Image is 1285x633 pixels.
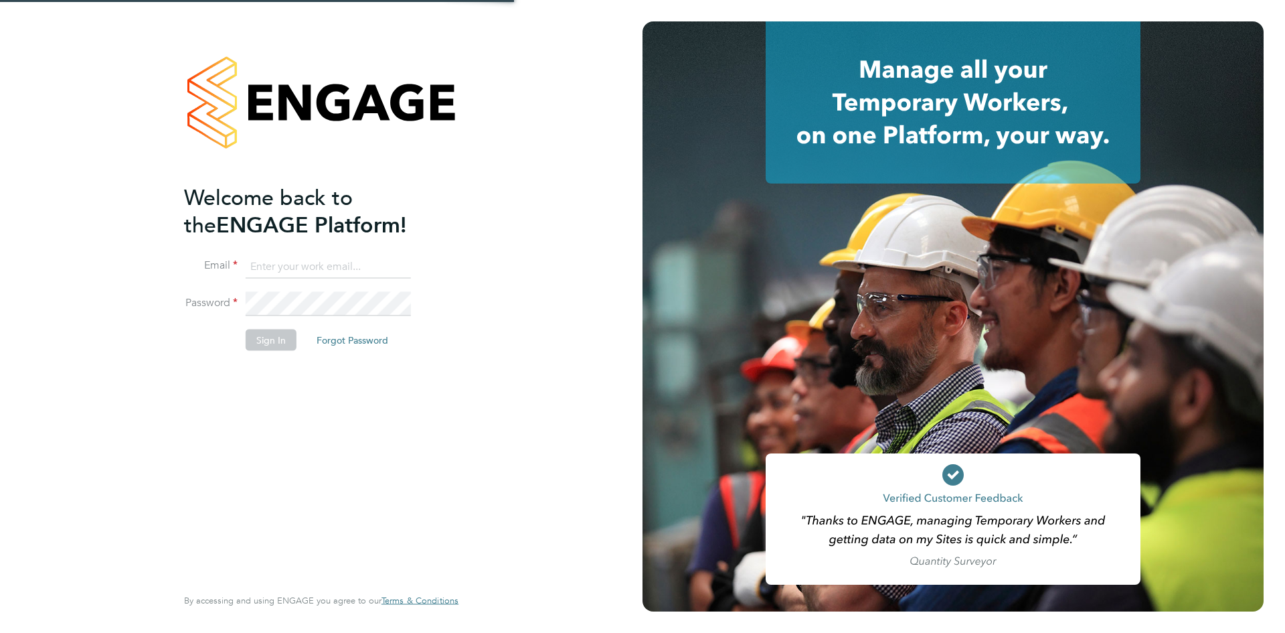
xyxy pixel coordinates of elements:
h2: ENGAGE Platform! [184,184,445,238]
label: Email [184,259,238,273]
button: Forgot Password [306,330,399,351]
input: Enter your work email... [246,255,411,279]
label: Password [184,296,238,310]
span: Terms & Conditions [381,595,458,606]
span: By accessing and using ENGAGE you agree to our [184,595,458,606]
span: Welcome back to the [184,184,353,238]
a: Terms & Conditions [381,595,458,606]
button: Sign In [246,330,296,351]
